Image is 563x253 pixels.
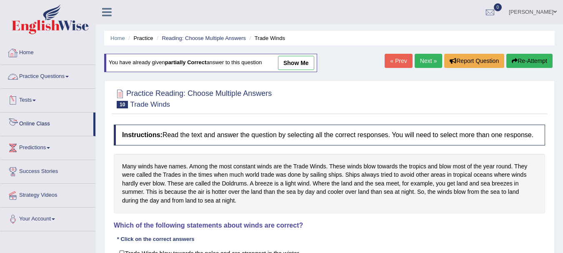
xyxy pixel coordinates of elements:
a: Home [0,41,95,62]
a: Predictions [0,136,95,157]
a: show me [278,56,314,70]
div: You have already given answer to this question [104,54,317,72]
li: Trade Winds [248,34,285,42]
h2: Practice Reading: Choose Multiple Answers [114,88,272,108]
div: * Click on the correct answers [114,235,198,243]
a: « Prev [385,54,412,68]
a: Practice Questions [0,65,95,86]
div: Many winds have names. Among the most constant winds are the Trade Winds. These winds blow toward... [114,154,545,213]
h4: Which of the following statements about winds are correct? [114,222,545,229]
h4: Read the text and answer the question by selecting all the correct responses. You will need to se... [114,125,545,145]
button: Report Question [444,54,504,68]
span: 10 [117,101,128,108]
a: Home [110,35,125,41]
a: Online Class [0,113,93,133]
li: Practice [126,34,153,42]
a: Reading: Choose Multiple Answers [162,35,246,41]
span: 0 [494,3,502,11]
a: Your Account [0,208,95,228]
b: partially correct [165,60,207,66]
button: Re-Attempt [506,54,553,68]
small: Trade Winds [130,100,170,108]
b: Instructions: [122,131,163,138]
a: Success Stories [0,160,95,181]
a: Strategy Videos [0,184,95,205]
a: Tests [0,89,95,110]
a: Next » [415,54,442,68]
